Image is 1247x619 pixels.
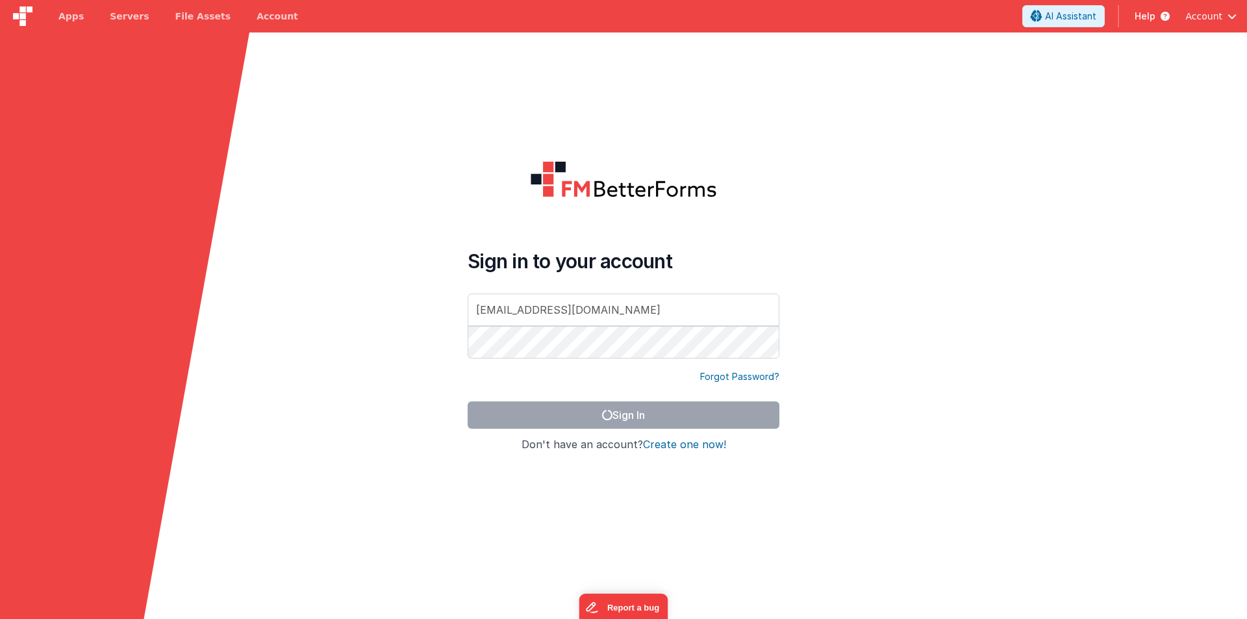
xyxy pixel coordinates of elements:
[1045,10,1096,23] span: AI Assistant
[468,294,779,326] input: Email Address
[468,401,779,429] button: Sign In
[643,439,726,451] button: Create one now!
[1135,10,1155,23] span: Help
[175,10,231,23] span: File Assets
[1185,10,1222,23] span: Account
[58,10,84,23] span: Apps
[1185,10,1237,23] button: Account
[1022,5,1105,27] button: AI Assistant
[700,370,779,383] a: Forgot Password?
[468,249,779,273] h4: Sign in to your account
[468,439,779,451] h4: Don't have an account?
[110,10,149,23] span: Servers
